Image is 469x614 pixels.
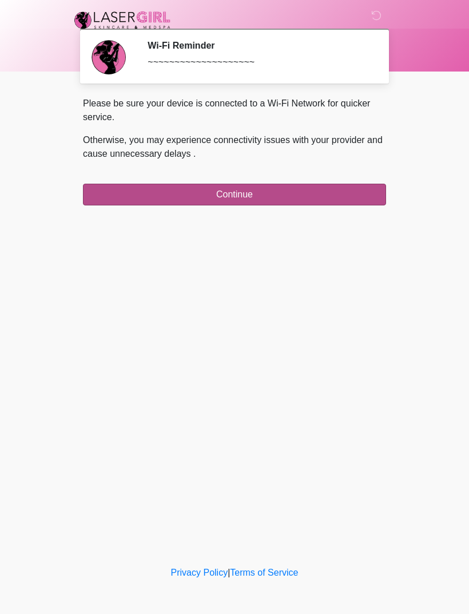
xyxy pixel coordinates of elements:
[83,97,386,124] p: Please be sure your device is connected to a Wi-Fi Network for quicker service.
[148,56,369,69] div: ~~~~~~~~~~~~~~~~~~~~
[92,40,126,74] img: Agent Avatar
[83,184,386,205] button: Continue
[230,568,298,577] a: Terms of Service
[171,568,228,577] a: Privacy Policy
[83,133,386,161] p: Otherwise, you may experience connectivity issues with your provider and cause unnecessary delays .
[228,568,230,577] a: |
[71,9,173,31] img: Laser Girl Med Spa LLC Logo
[148,40,369,51] h2: Wi-Fi Reminder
